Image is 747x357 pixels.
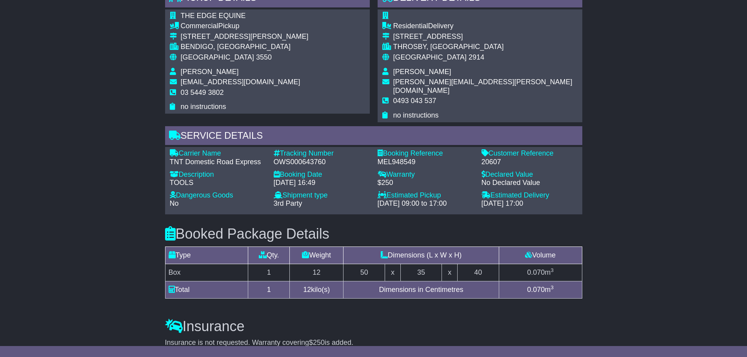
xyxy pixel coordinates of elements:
[482,170,578,179] div: Declared Value
[499,246,582,264] td: Volume
[248,281,290,298] td: 1
[469,53,484,61] span: 2914
[378,191,474,200] div: Estimated Pickup
[499,264,582,281] td: m
[181,22,309,31] div: Pickup
[400,264,442,281] td: 35
[393,22,578,31] div: Delivery
[378,199,474,208] div: [DATE] 09:00 to 17:00
[165,246,248,264] td: Type
[378,170,474,179] div: Warranty
[181,53,254,61] span: [GEOGRAPHIC_DATA]
[378,179,474,187] div: $250
[248,246,290,264] td: Qty.
[393,68,451,76] span: [PERSON_NAME]
[165,281,248,298] td: Total
[181,78,300,86] span: [EMAIL_ADDRESS][DOMAIN_NAME]
[499,281,582,298] td: m
[393,78,573,94] span: [PERSON_NAME][EMAIL_ADDRESS][PERSON_NAME][DOMAIN_NAME]
[393,33,578,41] div: [STREET_ADDRESS]
[181,33,309,41] div: [STREET_ADDRESS][PERSON_NAME]
[457,264,499,281] td: 40
[248,264,290,281] td: 1
[181,22,218,30] span: Commercial
[309,339,325,346] span: $250
[274,149,370,158] div: Tracking Number
[170,158,266,167] div: TNT Domestic Road Express
[274,199,302,207] span: 3rd Party
[393,22,428,30] span: Residential
[181,89,224,96] span: 03 5449 3802
[165,264,248,281] td: Box
[551,267,554,273] sup: 3
[482,191,578,200] div: Estimated Delivery
[290,246,344,264] td: Weight
[344,246,499,264] td: Dimensions (L x W x H)
[181,12,246,20] span: THE EDGE EQUINE
[181,43,309,51] div: BENDIGO, [GEOGRAPHIC_DATA]
[170,179,266,187] div: TOOLS
[274,170,370,179] div: Booking Date
[551,285,554,290] sup: 3
[170,149,266,158] div: Carrier Name
[482,179,578,187] div: No Declared Value
[181,103,226,111] span: no instructions
[165,339,582,347] div: Insurance is not requested. Warranty covering is added.
[274,191,370,200] div: Shipment type
[170,170,266,179] div: Description
[378,158,474,167] div: MEL948549
[290,281,344,298] td: kilo(s)
[170,199,179,207] span: No
[393,53,467,61] span: [GEOGRAPHIC_DATA]
[482,199,578,208] div: [DATE] 17:00
[527,286,545,294] span: 0.070
[393,97,436,105] span: 0493 043 537
[344,264,385,281] td: 50
[482,149,578,158] div: Customer Reference
[385,264,400,281] td: x
[303,286,311,294] span: 12
[256,53,272,61] span: 3550
[290,264,344,281] td: 12
[274,179,370,187] div: [DATE] 16:49
[393,43,578,51] div: THROSBY, [GEOGRAPHIC_DATA]
[482,158,578,167] div: 20607
[442,264,457,281] td: x
[181,68,239,76] span: [PERSON_NAME]
[170,191,266,200] div: Dangerous Goods
[165,226,582,242] h3: Booked Package Details
[165,126,582,147] div: Service Details
[393,111,439,119] span: no instructions
[274,158,370,167] div: OWS000643760
[527,268,545,276] span: 0.070
[378,149,474,158] div: Booking Reference
[344,281,499,298] td: Dimensions in Centimetres
[165,319,582,334] h3: Insurance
